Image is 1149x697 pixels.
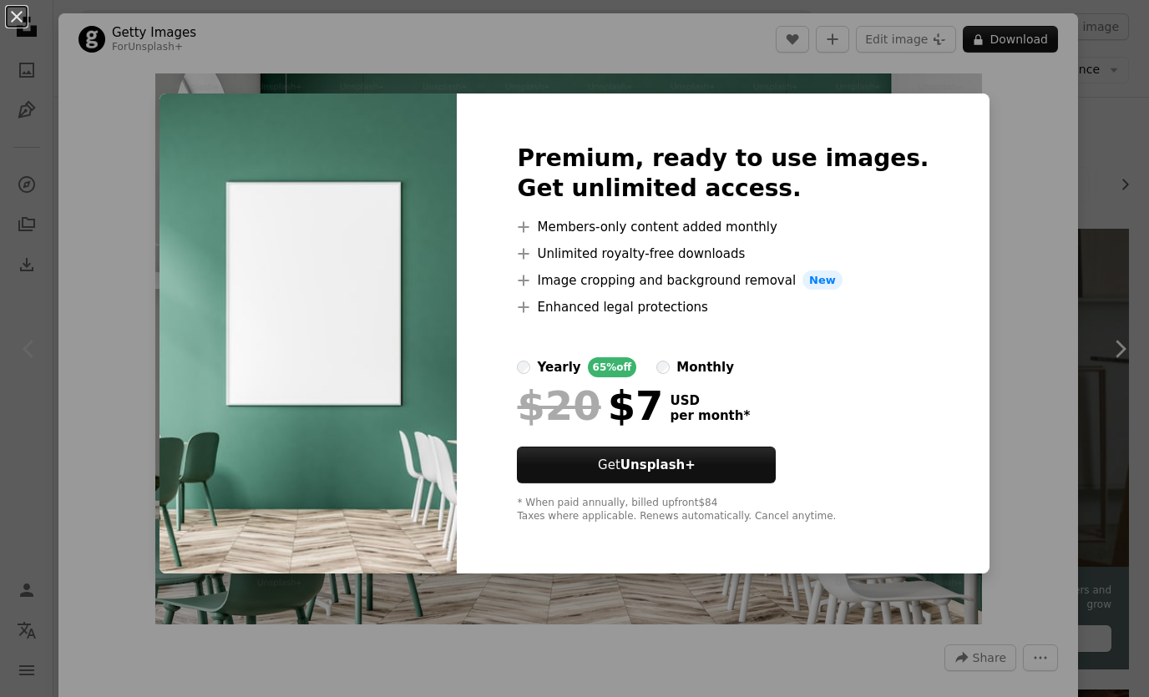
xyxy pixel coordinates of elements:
[670,393,750,408] span: USD
[517,497,929,523] div: * When paid annually, billed upfront $84 Taxes where applicable. Renews automatically. Cancel any...
[670,408,750,423] span: per month *
[517,361,530,374] input: yearly65%off
[588,357,637,377] div: 65% off
[676,357,734,377] div: monthly
[517,384,600,427] span: $20
[656,361,670,374] input: monthly
[517,384,663,427] div: $7
[620,457,696,472] strong: Unsplash+
[517,297,929,317] li: Enhanced legal protections
[159,93,457,574] img: premium_photo-1681487492845-1921303e091b
[517,270,929,290] li: Image cropping and background removal
[517,144,929,204] h2: Premium, ready to use images. Get unlimited access.
[517,447,776,483] button: GetUnsplash+
[517,244,929,264] li: Unlimited royalty-free downloads
[802,270,843,290] span: New
[537,357,580,377] div: yearly
[517,217,929,237] li: Members-only content added monthly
